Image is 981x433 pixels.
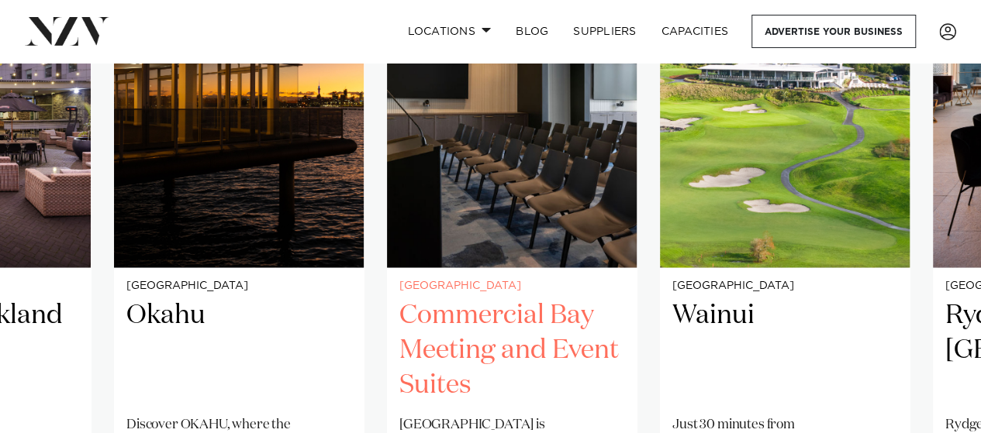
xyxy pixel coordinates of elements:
a: Locations [395,15,503,48]
h2: Wainui [672,297,897,402]
a: Advertise your business [751,15,916,48]
img: nzv-logo.png [25,17,109,45]
small: [GEOGRAPHIC_DATA] [126,280,351,291]
a: SUPPLIERS [561,15,648,48]
a: BLOG [503,15,561,48]
small: [GEOGRAPHIC_DATA] [399,280,624,291]
a: Capacities [649,15,741,48]
h2: Okahu [126,297,351,402]
small: [GEOGRAPHIC_DATA] [672,280,897,291]
h2: Commercial Bay Meeting and Event Suites [399,297,624,402]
